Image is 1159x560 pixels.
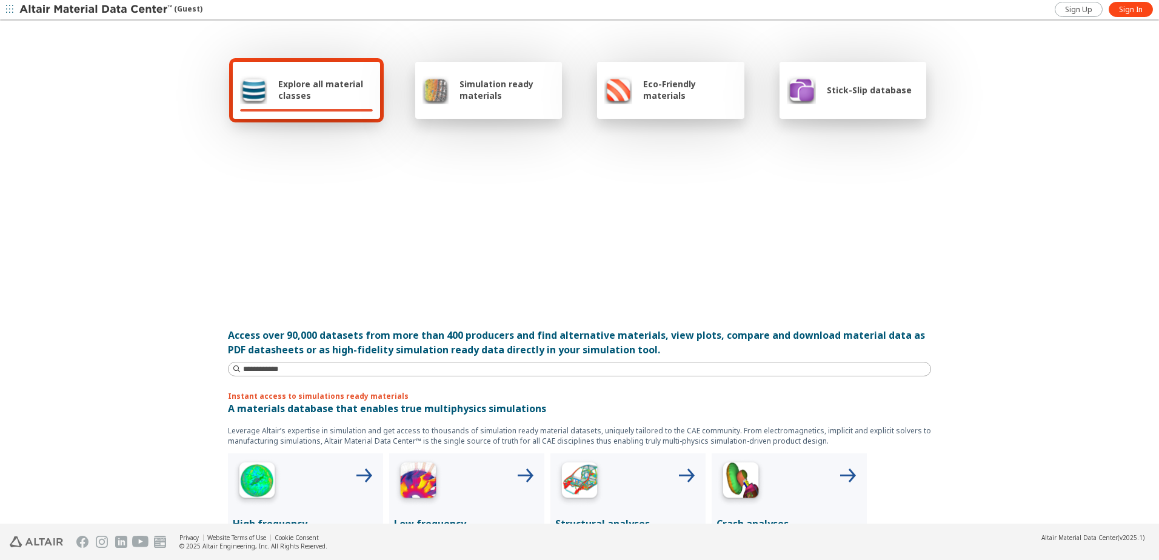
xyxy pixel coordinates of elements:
img: Crash Analyses Icon [716,458,765,507]
img: High Frequency Icon [233,458,281,507]
p: Low frequency electromagnetics [394,516,539,545]
p: Leverage Altair’s expertise in simulation and get access to thousands of simulation ready materia... [228,425,931,446]
img: Low Frequency Icon [394,458,443,507]
p: Instant access to simulations ready materials [228,391,931,401]
img: Stick-Slip database [787,75,816,104]
span: Simulation ready materials [459,78,555,101]
img: Altair Material Data Center [19,4,174,16]
div: Access over 90,000 datasets from more than 400 producers and find alternative materials, view plo... [228,328,931,357]
div: © 2025 Altair Engineering, Inc. All Rights Reserved. [179,542,327,550]
p: Crash analyses [716,516,862,531]
a: Cookie Consent [275,533,319,542]
span: Altair Material Data Center [1041,533,1118,542]
img: Simulation ready materials [423,75,449,104]
a: Privacy [179,533,199,542]
img: Structural Analyses Icon [555,458,604,507]
span: Sign In [1119,5,1143,15]
span: Eco-Friendly materials [643,78,736,101]
a: Sign Up [1055,2,1103,17]
p: High frequency electromagnetics [233,516,378,545]
div: (Guest) [19,4,202,16]
a: Sign In [1109,2,1153,17]
img: Altair Engineering [10,536,63,547]
span: Sign Up [1065,5,1092,15]
div: (v2025.1) [1041,533,1144,542]
img: Eco-Friendly materials [604,75,632,104]
span: Stick-Slip database [827,84,912,96]
img: Explore all material classes [240,75,267,104]
span: Explore all material classes [278,78,373,101]
p: Structural analyses [555,516,701,531]
p: A materials database that enables true multiphysics simulations [228,401,931,416]
a: Website Terms of Use [207,533,266,542]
